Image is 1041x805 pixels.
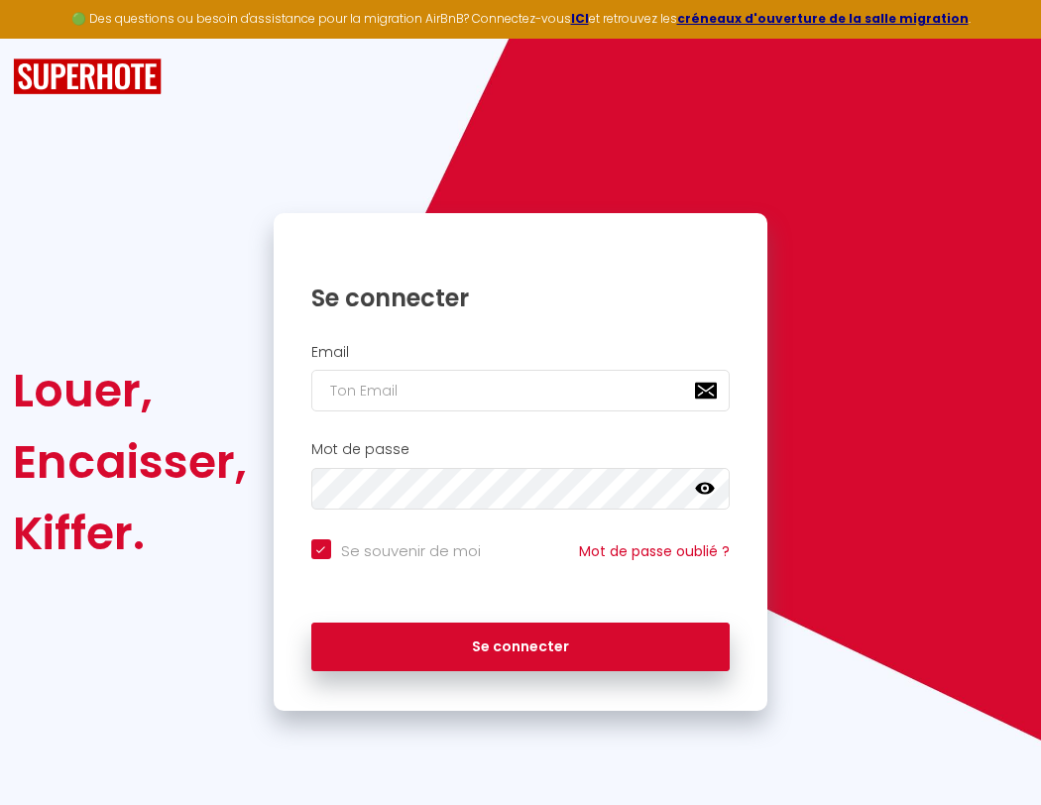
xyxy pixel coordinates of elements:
[311,370,731,411] input: Ton Email
[311,623,731,672] button: Se connecter
[311,344,731,361] h2: Email
[13,426,247,498] div: Encaisser,
[311,283,731,313] h1: Se connecter
[579,541,730,561] a: Mot de passe oublié ?
[13,58,162,95] img: SuperHote logo
[13,498,247,569] div: Kiffer.
[571,10,589,27] a: ICI
[677,10,969,27] a: créneaux d'ouverture de la salle migration
[311,441,731,458] h2: Mot de passe
[13,355,247,426] div: Louer,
